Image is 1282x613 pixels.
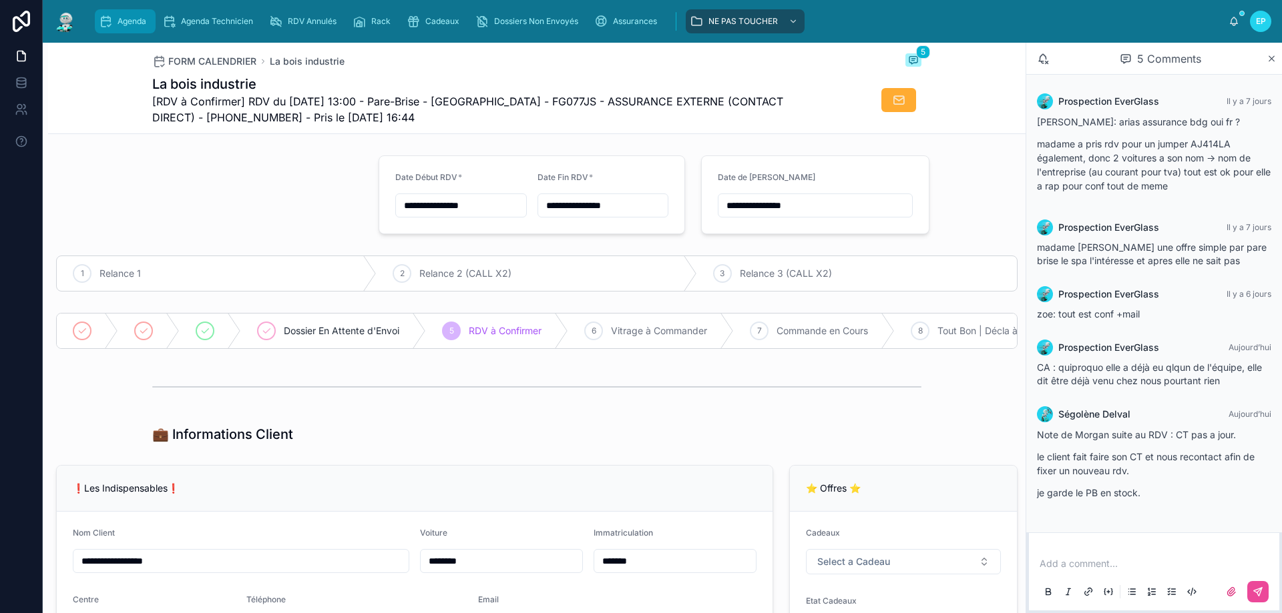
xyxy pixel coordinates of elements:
span: 5 Comments [1137,51,1201,67]
button: 5 [905,53,921,69]
span: Relance 3 (CALL X2) [740,267,832,280]
span: CA : quiproquo elle a déjà eu qlqun de l'équipe, elle dit être déjà venu chez nous pourtant rien [1037,362,1262,386]
a: RDV Annulés [265,9,346,33]
span: 6 [592,326,596,336]
span: EP [1256,16,1266,27]
span: Agenda Technicien [181,16,253,27]
a: Rack [349,9,400,33]
div: scrollable content [88,7,1229,36]
span: 2 [400,268,405,279]
span: madame [PERSON_NAME] une offre simple par pare brise le spa l'intéresse et apres elle ne sait pas [1037,241,1267,266]
span: Aujourd’hui [1229,409,1271,419]
span: Centre [73,594,99,604]
span: Aujourd’hui [1229,342,1271,352]
span: 5 [449,326,454,336]
span: Date de [PERSON_NAME] [718,172,815,182]
span: Dossier En Attente d'Envoi [284,324,399,338]
span: RDV Annulés [288,16,337,27]
span: Il y a 7 jours [1227,96,1271,106]
a: Agenda [95,9,156,33]
span: ❗Les Indispensables❗ [73,482,179,494]
span: Rack [371,16,391,27]
span: Prospection EverGlass [1058,287,1159,301]
span: Tout Bon | Décla à [GEOGRAPHIC_DATA] [937,324,1116,338]
a: FORM CALENDRIER [152,55,256,68]
span: Relance 1 [99,267,141,280]
span: Nom Client [73,528,115,538]
span: zoe: tout est conf +mail [1037,308,1140,320]
span: Select a Cadeau [817,555,890,568]
a: Cadeaux [403,9,469,33]
span: Prospection EverGlass [1058,95,1159,108]
span: RDV à Confirmer [469,324,542,338]
span: 8 [918,326,923,336]
p: Note de Morgan suite au RDV : CT pas a jour. [1037,428,1271,442]
span: Ségolène Delval [1058,408,1130,421]
span: FORM CALENDRIER [168,55,256,68]
p: [PERSON_NAME]: arias assurance bdg oui fr ? [1037,115,1271,129]
a: Dossiers Non Envoyés [471,9,588,33]
a: La bois industrie [270,55,345,68]
span: Assurances [613,16,657,27]
p: le client fait faire son CT et nous recontact afin de fixer un nouveau rdv. [1037,450,1271,478]
span: Email [478,594,499,604]
span: Il y a 6 jours [1227,289,1271,299]
span: Vitrage à Commander [611,324,707,338]
a: Assurances [590,9,666,33]
span: Date Début RDV [395,172,457,182]
span: Commande en Cours [777,324,868,338]
span: Prospection EverGlass [1058,341,1159,354]
span: NE PAS TOUCHER [708,16,778,27]
a: NE PAS TOUCHER [686,9,805,33]
span: Date Fin RDV [538,172,588,182]
img: App logo [53,11,77,32]
a: Agenda Technicien [158,9,262,33]
span: Cadeaux [806,528,840,538]
span: Etat Cadeaux [806,596,857,606]
span: Cadeaux [425,16,459,27]
span: Voiture [420,528,447,538]
button: Select Button [806,549,1001,574]
span: Téléphone [246,594,286,604]
span: 1 [81,268,84,279]
p: je garde le PB en stock. [1037,486,1271,500]
span: ⭐ Offres ⭐ [806,482,861,494]
span: Relance 2 (CALL X2) [419,267,511,280]
p: madame a pris rdv pour un jumper AJ414LA également, donc 2 voitures a son nom -> nom de l'entrepr... [1037,137,1271,193]
span: 7 [757,326,762,336]
span: Dossiers Non Envoyés [494,16,578,27]
span: Agenda [118,16,146,27]
span: 3 [720,268,724,279]
span: 5 [916,45,930,59]
span: [RDV à Confirmer] RDV du [DATE] 13:00 - Pare-Brise - [GEOGRAPHIC_DATA] - FG077JS - ASSURANCE EXTE... [152,93,821,125]
span: Il y a 7 jours [1227,222,1271,232]
span: Prospection EverGlass [1058,221,1159,234]
span: Immatriculation [594,528,653,538]
h1: La bois industrie [152,75,821,93]
h1: 💼 Informations Client [152,425,293,444]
